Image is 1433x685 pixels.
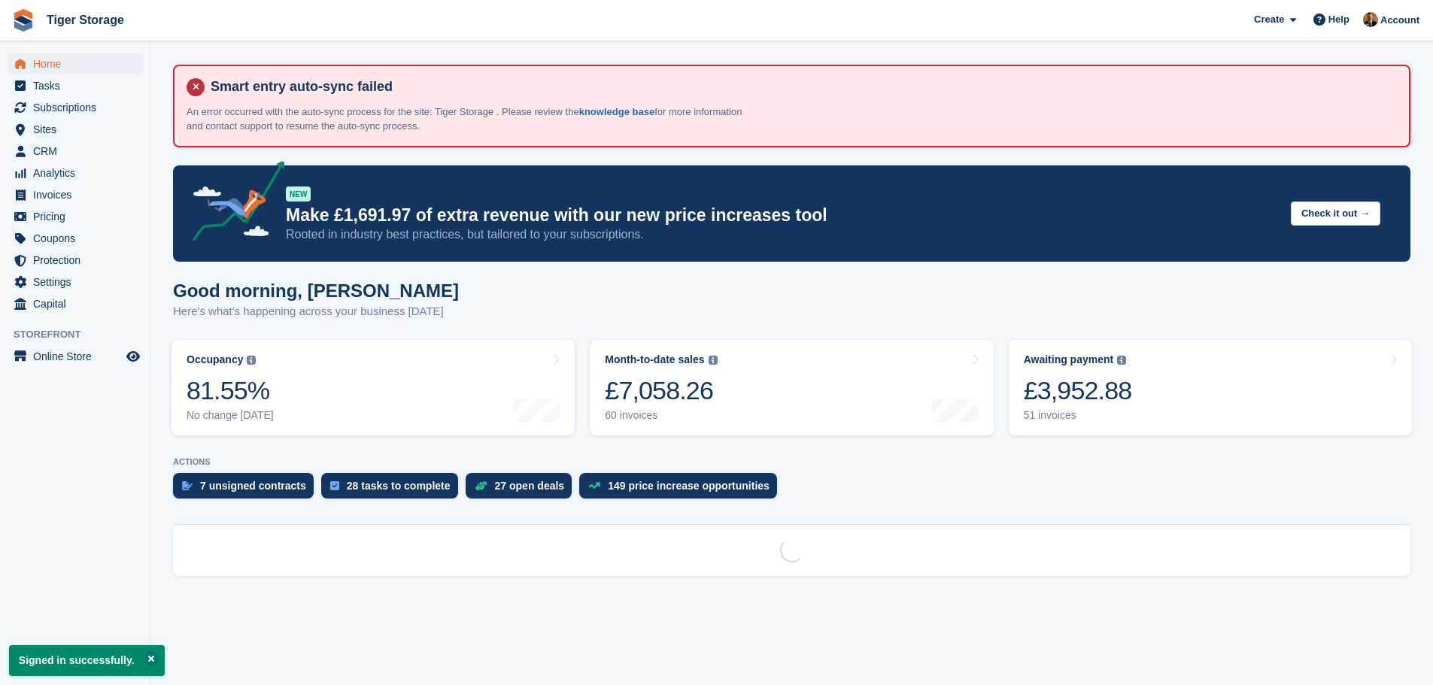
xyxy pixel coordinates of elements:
[33,184,123,205] span: Invoices
[33,346,123,367] span: Online Store
[187,105,751,134] p: An error occurred with the auto-sync process for the site: Tiger Storage . Please review the for ...
[8,141,142,162] a: menu
[1024,353,1114,366] div: Awaiting payment
[1024,375,1132,406] div: £3,952.88
[33,119,123,140] span: Sites
[1117,356,1126,365] img: icon-info-grey-7440780725fd019a000dd9b08b2336e03edf1995a4989e88bcd33f0948082b44.svg
[8,75,142,96] a: menu
[124,347,142,365] a: Preview store
[466,473,580,506] a: 27 open deals
[1363,12,1378,27] img: Adam Herbert
[321,473,466,506] a: 28 tasks to complete
[12,9,35,32] img: stora-icon-8386f47178a22dfd0bd8f6a31ec36ba5ce8667c1dd55bd0f319d3a0aa187defe.svg
[1024,409,1132,422] div: 51 invoices
[286,226,1279,243] p: Rooted in industry best practices, but tailored to your subscriptions.
[33,75,123,96] span: Tasks
[173,280,459,301] h1: Good morning, [PERSON_NAME]
[187,409,274,422] div: No change [DATE]
[8,97,142,118] a: menu
[608,480,770,492] div: 149 price increase opportunities
[33,250,123,271] span: Protection
[8,162,142,183] a: menu
[605,409,717,422] div: 60 invoices
[605,353,704,366] div: Month-to-date sales
[173,473,321,506] a: 7 unsigned contracts
[8,250,142,271] a: menu
[9,645,165,676] p: Signed in successfully.
[33,162,123,183] span: Analytics
[33,97,123,118] span: Subscriptions
[1328,12,1350,27] span: Help
[205,78,1397,95] h4: Smart entry auto-sync failed
[172,340,575,435] a: Occupancy 81.55% No change [DATE]
[8,293,142,314] a: menu
[709,356,718,365] img: icon-info-grey-7440780725fd019a000dd9b08b2336e03edf1995a4989e88bcd33f0948082b44.svg
[33,271,123,292] span: Settings
[41,8,130,32] a: Tiger Storage
[1254,12,1284,27] span: Create
[475,480,487,491] img: deal-1b604bf984904fb50ccaf53a9ad4b4a5d6e5aea283cecdc64d6e3604feb123c2.svg
[1291,202,1380,226] button: Check it out →
[1380,13,1419,28] span: Account
[33,206,123,227] span: Pricing
[330,481,339,490] img: task-75834270c22a3079a89374b754ae025e5fb1db73e45f91037f5363f120a921f8.svg
[286,205,1279,226] p: Make £1,691.97 of extra revenue with our new price increases tool
[8,53,142,74] a: menu
[588,482,600,489] img: price_increase_opportunities-93ffe204e8149a01c8c9dc8f82e8f89637d9d84a8eef4429ea346261dce0b2c0.svg
[579,106,654,117] a: knowledge base
[173,457,1410,467] p: ACTIONS
[605,375,717,406] div: £7,058.26
[247,356,256,365] img: icon-info-grey-7440780725fd019a000dd9b08b2336e03edf1995a4989e88bcd33f0948082b44.svg
[182,481,193,490] img: contract_signature_icon-13c848040528278c33f63329250d36e43548de30e8caae1d1a13099fd9432cc5.svg
[187,375,274,406] div: 81.55%
[8,228,142,249] a: menu
[33,53,123,74] span: Home
[180,161,285,247] img: price-adjustments-announcement-icon-8257ccfd72463d97f412b2fc003d46551f7dbcb40ab6d574587a9cd5c0d94...
[579,473,785,506] a: 149 price increase opportunities
[286,186,311,202] div: NEW
[33,293,123,314] span: Capital
[590,340,993,435] a: Month-to-date sales £7,058.26 60 invoices
[187,353,243,366] div: Occupancy
[495,480,565,492] div: 27 open deals
[1009,340,1412,435] a: Awaiting payment £3,952.88 51 invoices
[33,141,123,162] span: CRM
[33,228,123,249] span: Coupons
[173,303,459,320] p: Here's what's happening across your business [DATE]
[347,480,451,492] div: 28 tasks to complete
[8,271,142,292] a: menu
[8,346,142,367] a: menu
[8,206,142,227] a: menu
[200,480,306,492] div: 7 unsigned contracts
[14,327,150,342] span: Storefront
[8,184,142,205] a: menu
[8,119,142,140] a: menu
